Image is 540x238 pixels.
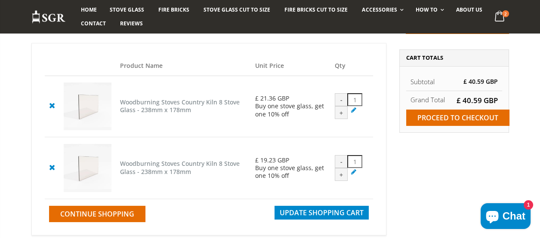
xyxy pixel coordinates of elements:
[60,209,134,219] span: Continue Shopping
[416,6,438,13] span: How To
[49,206,145,222] a: Continue Shopping
[116,56,251,76] th: Product Name
[335,106,348,119] div: +
[457,95,498,105] span: £ 40.59 GBP
[355,3,407,17] a: Accessories
[255,94,289,102] span: £ 21.36 GBP
[114,17,149,31] a: Reviews
[409,3,448,17] a: How To
[406,110,509,126] input: Proceed to checkout
[410,95,445,104] strong: Grand Total
[275,206,369,220] button: Update Shopping Cart
[74,17,112,31] a: Contact
[110,6,144,13] span: Stove Glass
[406,54,443,61] span: Cart Totals
[120,20,143,27] span: Reviews
[255,156,289,164] span: £ 19.23 GBP
[103,3,151,17] a: Stove Glass
[278,3,354,17] a: Fire Bricks Cut To Size
[81,20,106,27] span: Contact
[456,6,482,13] span: About us
[478,203,533,231] inbox-online-store-chat: Shopify online store chat
[410,77,435,86] span: Subtotal
[255,102,326,118] div: Buy one stove glass, get one 10% off
[31,10,66,24] img: Stove Glass Replacement
[335,93,348,106] div: -
[74,3,103,17] a: Home
[158,6,189,13] span: Fire Bricks
[120,98,240,114] a: Woodburning Stoves Country Kiln 8 Stove Glass - 238mm x 178mm
[330,56,373,76] th: Qty
[197,3,277,17] a: Stove Glass Cut To Size
[81,6,97,13] span: Home
[280,208,364,217] span: Update Shopping Cart
[152,3,196,17] a: Fire Bricks
[284,6,348,13] span: Fire Bricks Cut To Size
[335,155,348,168] div: -
[251,56,330,76] th: Unit Price
[64,82,112,131] img: Woodburning Stoves Country Kiln 8 Stove Glass - 238mm x 178mm
[204,6,270,13] span: Stove Glass Cut To Size
[120,159,240,176] a: Woodburning Stoves Country Kiln 8 Stove Glass - 238mm x 178mm
[335,168,348,181] div: +
[362,6,397,13] span: Accessories
[255,164,326,180] div: Buy one stove glass, get one 10% off
[463,77,498,85] span: £ 40.59 GBP
[491,9,509,25] a: 2
[450,3,489,17] a: About us
[502,10,509,17] span: 2
[64,144,112,192] img: Woodburning Stoves Country Kiln 8 Stove Glass - 238mm x 178mm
